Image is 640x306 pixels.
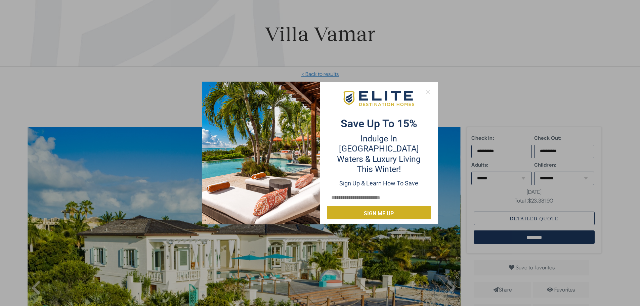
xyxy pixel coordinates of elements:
img: Desktop-Opt-in-2025-01-10T154433.560.png [202,82,320,224]
strong: Save up to 15% [341,117,417,130]
img: EDH-Logo-Horizontal-217-58px.png [342,89,415,108]
button: Sign me up [327,206,431,219]
input: Email [327,192,431,204]
span: Sign up & learn how to save [339,180,418,187]
span: this winter! [357,164,401,174]
span: Waters & Luxury Living [337,154,421,164]
button: Close [423,87,433,97]
span: Indulge in [GEOGRAPHIC_DATA] [339,134,419,154]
